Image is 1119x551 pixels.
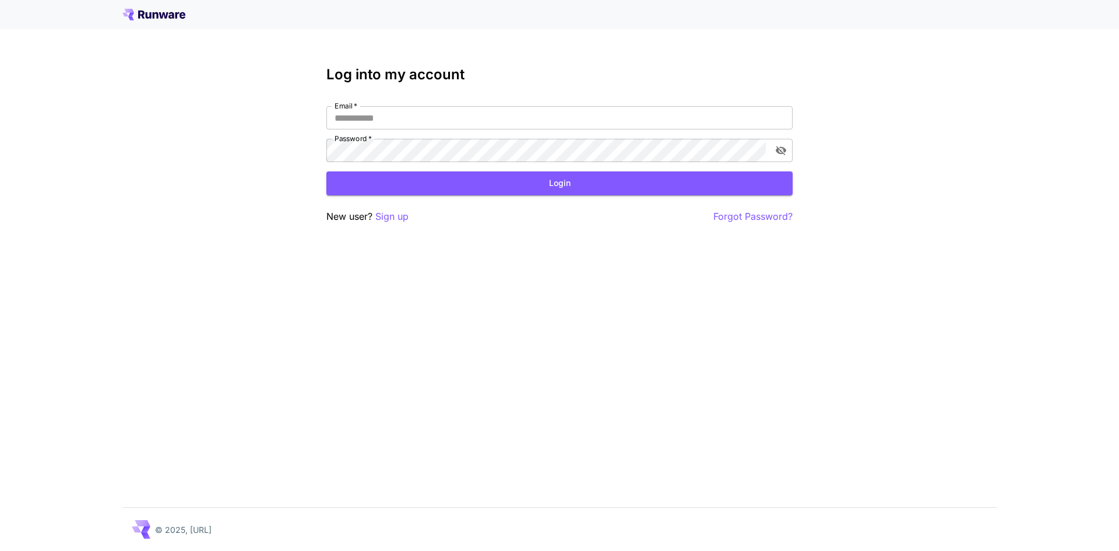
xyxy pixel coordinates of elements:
[326,171,793,195] button: Login
[326,209,409,224] p: New user?
[155,524,212,536] p: © 2025, [URL]
[326,66,793,83] h3: Log into my account
[375,209,409,224] button: Sign up
[335,101,357,111] label: Email
[335,134,372,143] label: Password
[770,140,791,161] button: toggle password visibility
[713,209,793,224] button: Forgot Password?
